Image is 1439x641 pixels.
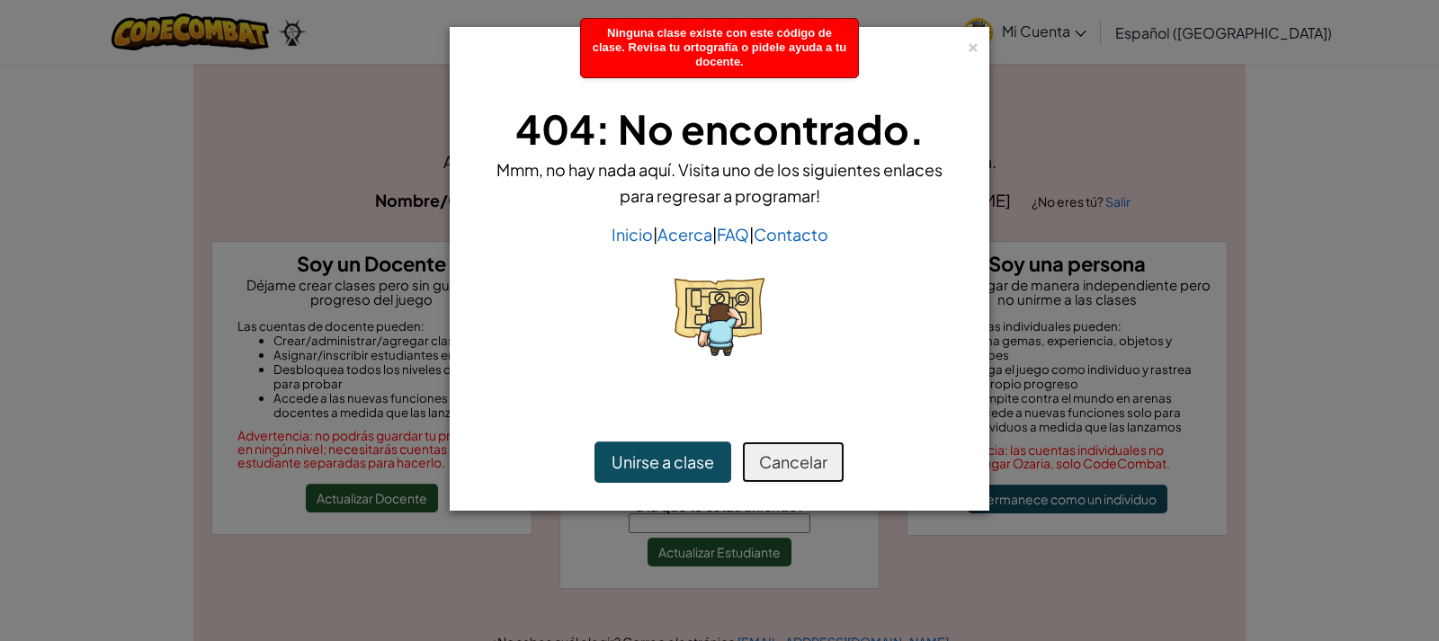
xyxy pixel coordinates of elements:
[612,224,653,245] a: Inicio
[496,156,943,209] p: Mmm, no hay nada aquí. Visita uno de los siguientes enlaces para regresar a programar!
[657,224,712,245] a: Acerca
[515,103,618,154] span: 404:
[754,224,828,245] a: Contacto
[618,103,925,154] span: No encontrado.
[967,35,979,54] div: ×
[749,224,754,245] span: |
[653,224,657,245] span: |
[712,224,717,245] span: |
[742,441,845,483] button: Cancelar
[594,441,731,483] button: Unirse a clase
[593,26,846,68] span: Ninguna clase existe con este código de clase. Revisa tu ortografía o pidele ayuda a tu docente.
[717,224,749,245] a: FAQ
[675,278,764,356] img: 404_2.png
